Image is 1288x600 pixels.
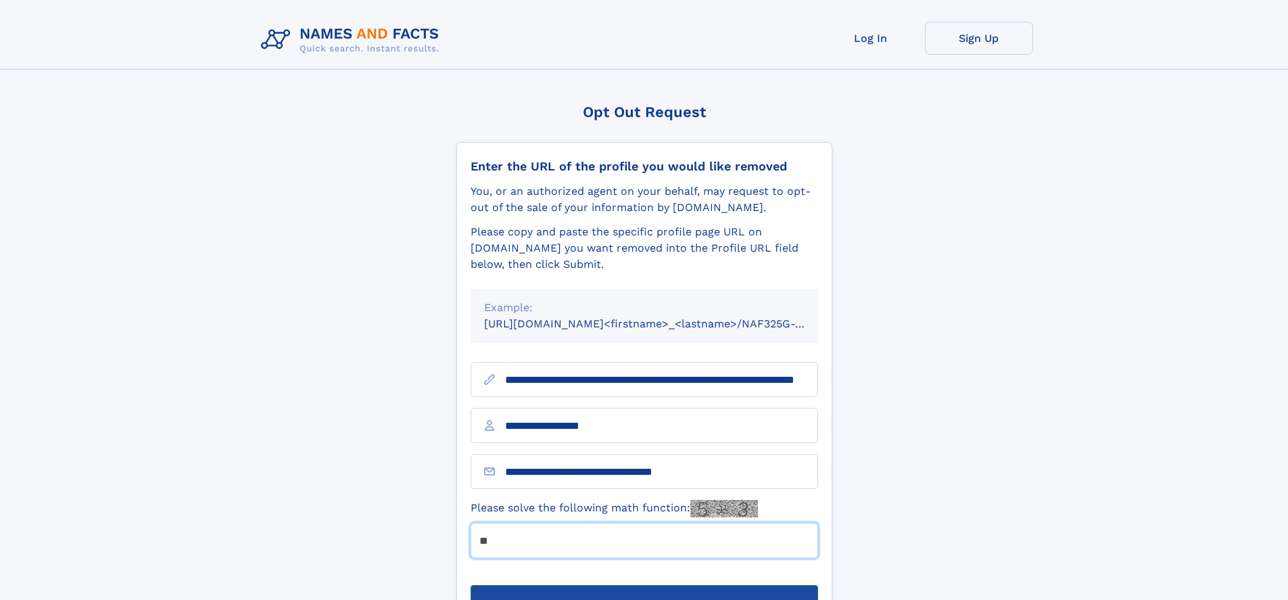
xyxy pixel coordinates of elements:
div: Example: [484,300,805,316]
div: Please copy and paste the specific profile page URL on [DOMAIN_NAME] you want removed into the Pr... [471,224,818,273]
div: Enter the URL of the profile you would like removed [471,159,818,174]
small: [URL][DOMAIN_NAME]<firstname>_<lastname>/NAF325G-xxxxxxxx [484,317,844,330]
a: Log In [817,22,925,55]
div: Opt Out Request [456,103,832,120]
a: Sign Up [925,22,1033,55]
div: You, or an authorized agent on your behalf, may request to opt-out of the sale of your informatio... [471,183,818,216]
label: Please solve the following math function: [471,500,758,517]
img: Logo Names and Facts [256,22,450,58]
